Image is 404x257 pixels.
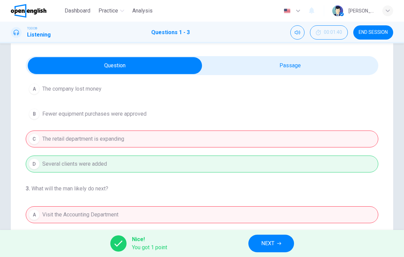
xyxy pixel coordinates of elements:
button: NEXT [248,235,294,252]
img: en [283,8,291,14]
img: OpenEnglish logo [11,4,46,18]
span: NEXT [261,239,274,248]
a: OpenEnglish logo [11,4,62,18]
button: Dashboard [62,5,93,17]
h1: Listening [27,31,51,39]
div: Mute [290,25,305,40]
button: END SESSION [353,25,393,40]
span: You got 1 point [132,243,167,252]
span: TOEIC® [27,26,37,31]
span: Nice! [132,235,167,243]
button: Practice [96,5,127,17]
img: Profile picture [332,5,343,16]
h4: 3 . [26,185,31,192]
span: Dashboard [65,7,90,15]
span: END SESSION [359,30,388,35]
h1: Questions 1 - 3 [151,28,190,37]
div: Hide [310,25,348,40]
span: 00:01:40 [324,30,342,35]
button: Analysis [130,5,155,17]
span: Analysis [132,7,153,15]
div: [PERSON_NAME] [349,7,374,15]
span: Practice [98,7,118,15]
h4: What will the man likely do next? [26,185,378,193]
button: 00:01:40 [310,25,348,40]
